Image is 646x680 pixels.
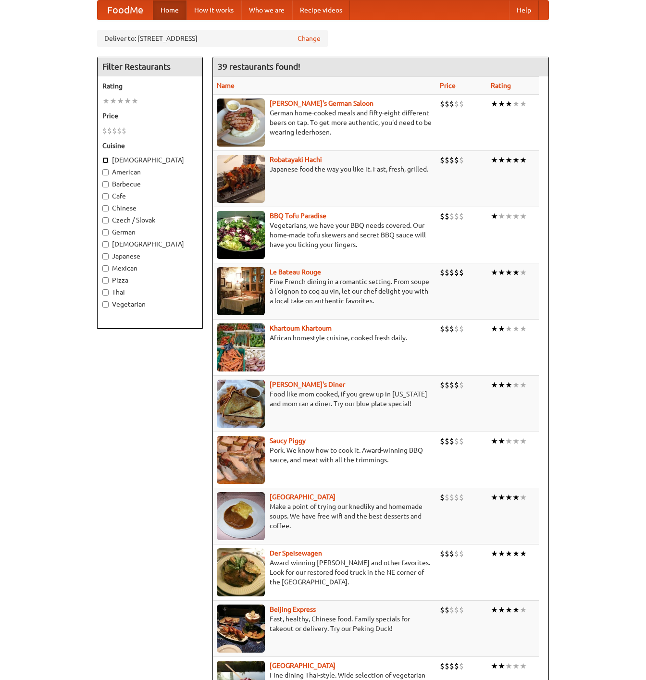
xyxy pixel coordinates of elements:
li: ★ [512,605,520,615]
li: $ [440,436,445,446]
li: ★ [498,267,505,278]
li: $ [445,492,449,503]
img: czechpoint.jpg [217,492,265,540]
li: ★ [498,436,505,446]
b: [PERSON_NAME]'s German Saloon [270,99,373,107]
li: $ [454,323,459,334]
li: $ [440,211,445,222]
li: ★ [520,323,527,334]
p: Award-winning [PERSON_NAME] and other favorites. Look for our restored food truck in the NE corne... [217,558,432,587]
li: ★ [505,99,512,109]
li: ★ [491,323,498,334]
input: Cafe [102,193,109,199]
li: ★ [102,96,110,106]
li: $ [459,380,464,390]
li: $ [449,155,454,165]
b: [GEOGRAPHIC_DATA] [270,662,335,669]
li: $ [459,492,464,503]
li: $ [449,211,454,222]
li: ★ [498,380,505,390]
li: $ [102,125,107,136]
li: ★ [498,548,505,559]
label: Barbecue [102,179,198,189]
li: $ [454,436,459,446]
li: $ [454,605,459,615]
li: ★ [520,380,527,390]
li: ★ [520,661,527,671]
label: Czech / Slovak [102,215,198,225]
li: ★ [505,492,512,503]
li: $ [459,661,464,671]
li: ★ [505,380,512,390]
li: $ [454,267,459,278]
div: Deliver to: [STREET_ADDRESS] [97,30,328,47]
li: ★ [491,548,498,559]
li: ★ [505,436,512,446]
li: $ [459,605,464,615]
a: Beijing Express [270,606,316,613]
li: $ [454,380,459,390]
li: $ [440,548,445,559]
p: Fine French dining in a romantic setting. From soupe à l'oignon to coq au vin, let our chef delig... [217,277,432,306]
li: ★ [520,548,527,559]
li: $ [445,436,449,446]
li: $ [459,267,464,278]
li: $ [449,436,454,446]
img: bateaurouge.jpg [217,267,265,315]
img: esthers.jpg [217,99,265,147]
li: $ [440,323,445,334]
li: ★ [512,436,520,446]
p: German home-cooked meals and fifty-eight different beers on tap. To get more authentic, you'd nee... [217,108,432,137]
input: [DEMOGRAPHIC_DATA] [102,157,109,163]
li: $ [459,155,464,165]
li: $ [445,323,449,334]
label: Japanese [102,251,198,261]
li: $ [454,492,459,503]
label: Chinese [102,203,198,213]
b: Saucy Piggy [270,437,306,445]
li: $ [454,661,459,671]
label: [DEMOGRAPHIC_DATA] [102,155,198,165]
li: ★ [491,661,498,671]
a: Rating [491,82,511,89]
li: $ [107,125,112,136]
li: ★ [491,155,498,165]
li: ★ [520,267,527,278]
b: BBQ Tofu Paradise [270,212,326,220]
a: Robatayaki Hachi [270,156,322,163]
a: [PERSON_NAME]'s Diner [270,381,345,388]
li: ★ [131,96,138,106]
li: ★ [512,155,520,165]
li: $ [445,605,449,615]
li: $ [459,436,464,446]
li: ★ [520,492,527,503]
a: Recipe videos [292,0,350,20]
img: speisewagen.jpg [217,548,265,596]
label: Vegetarian [102,299,198,309]
li: ★ [512,661,520,671]
li: ★ [491,436,498,446]
li: ★ [520,605,527,615]
a: How it works [186,0,241,20]
img: beijing.jpg [217,605,265,653]
li: ★ [512,267,520,278]
li: $ [445,380,449,390]
a: Der Speisewagen [270,549,322,557]
li: ★ [498,155,505,165]
input: Barbecue [102,181,109,187]
li: ★ [498,323,505,334]
input: Czech / Slovak [102,217,109,223]
a: FoodMe [98,0,153,20]
li: $ [459,211,464,222]
li: $ [445,211,449,222]
li: $ [445,661,449,671]
label: German [102,227,198,237]
li: $ [459,323,464,334]
p: Fast, healthy, Chinese food. Family specials for takeout or delivery. Try our Peking Duck! [217,614,432,633]
input: Japanese [102,253,109,260]
li: ★ [505,155,512,165]
li: ★ [512,211,520,222]
li: ★ [491,605,498,615]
